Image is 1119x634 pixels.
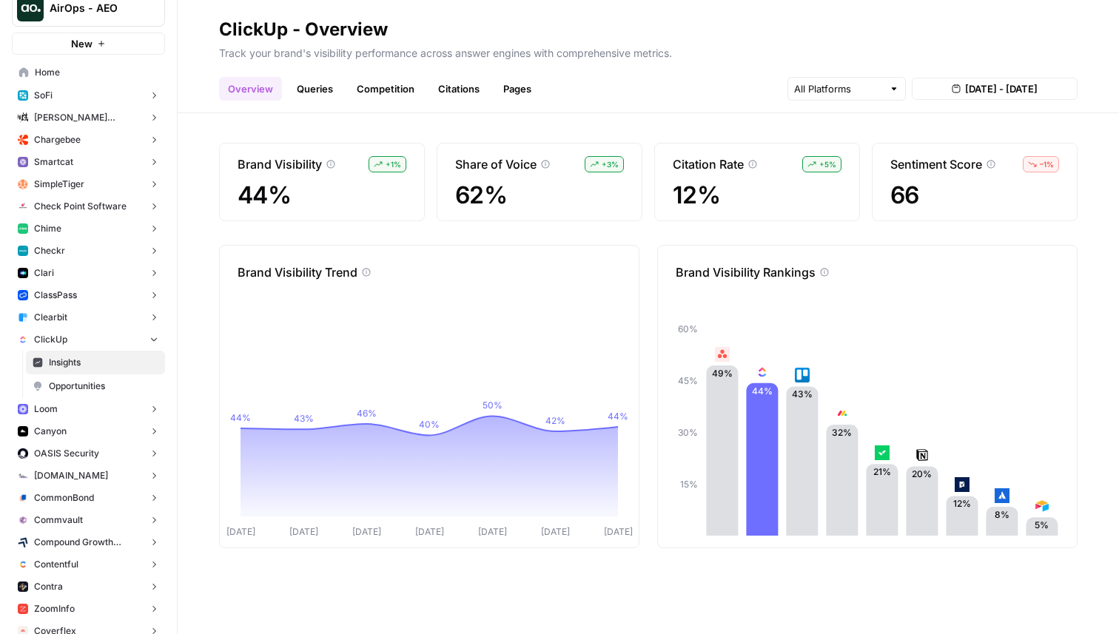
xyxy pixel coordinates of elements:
p: Share of Voice [455,155,537,173]
img: dsapf59eflvgghzeeaxzhlzx3epe [795,368,810,382]
text: 49% [712,368,733,379]
span: Clari [34,266,54,280]
button: SoFi [12,84,165,107]
img: 2ud796hvc3gw7qwjscn75txc5abr [18,559,28,570]
span: CommonBond [34,491,94,505]
button: Loom [12,398,165,420]
span: [DATE] - [DATE] [965,81,1038,96]
a: Home [12,61,165,84]
a: Queries [288,77,342,101]
tspan: [DATE] [352,526,381,537]
button: Smartcat [12,151,165,173]
p: Citation Rate [673,155,744,173]
span: Contra [34,580,63,593]
button: Commvault [12,509,165,531]
tspan: [DATE] [289,526,318,537]
button: ZoomInfo [12,598,165,620]
span: Home [35,66,158,79]
span: Smartcat [34,155,73,169]
button: SimpleTiger [12,173,165,195]
tspan: [DATE] [541,526,570,537]
tspan: [DATE] [226,526,255,537]
img: hcm4s7ic2xq26rsmuray6dv1kquq [18,604,28,614]
tspan: 42% [545,415,565,426]
tspan: 43% [294,413,314,424]
span: [PERSON_NAME] [PERSON_NAME] at Work [34,111,143,124]
button: [DOMAIN_NAME] [12,465,165,487]
img: epy4fo69a9rz1g6q3a4oirnsin7t [915,448,930,462]
img: apu0vsiwfa15xu8z64806eursjsk [18,90,28,101]
button: Check Point Software [12,195,165,217]
tspan: 40% [419,419,440,430]
span: Clearbit [34,311,67,324]
img: h6qlr8a97mop4asab8l5qtldq2wv [18,268,28,278]
img: rr7q0m0nqendf4oep9a7lrlsbqj4 [1035,499,1049,513]
button: Clearbit [12,306,165,328]
img: azd67o9nw473vll9dbscvlvo9wsn [18,581,28,592]
img: 5cuav38ea7ik6bml9bibikyvs1ka [955,477,970,492]
button: Checkr [12,240,165,262]
span: AirOps - AEO [50,1,139,16]
img: rkye1xl29jr3pw1t320t03wecljb [18,157,28,167]
img: 78cr82s63dt93a7yj2fue7fuqlci [18,246,28,256]
text: 8% [995,509,1009,520]
a: Pages [494,77,540,101]
img: fr92439b8i8d8kixz6owgxh362ib [18,312,28,323]
text: 20% [912,468,932,479]
button: Canyon [12,420,165,442]
text: 44% [752,385,773,397]
text: 21% [873,466,891,477]
img: nyvnio03nchgsu99hj5luicuvesv [755,365,770,380]
span: 12% [673,182,841,209]
button: [DATE] - [DATE] [912,78,1078,100]
a: Competition [348,77,423,101]
a: Opportunities [26,374,165,398]
a: Citations [429,77,488,101]
span: Canyon [34,425,67,438]
button: CommonBond [12,487,165,509]
span: [DOMAIN_NAME] [34,469,108,482]
button: OASIS Security [12,442,165,465]
span: + 3 % [602,158,619,170]
span: Chime [34,222,61,235]
span: + 5 % [819,158,836,170]
button: Chime [12,217,165,240]
button: Chargebee [12,129,165,151]
div: ClickUp - Overview [219,18,388,41]
img: k09s5utkby11dt6rxf2w9zgb46r0 [18,471,28,481]
span: – 1 % [1040,158,1054,170]
img: li8d5ttnro2voqnqabfqcnxcmgof [715,347,730,362]
span: Check Point Software [34,200,127,213]
img: wev6amecshr6l48lvue5fy0bkco1 [18,404,28,414]
text: 43% [792,388,813,399]
span: Chargebee [34,133,81,146]
tspan: 15% [680,479,698,490]
tspan: 46% [357,408,377,419]
tspan: 50% [483,399,503,411]
span: 66 [890,182,1059,209]
text: 5% [1035,519,1049,530]
span: ClassPass [34,289,77,302]
text: 32% [832,427,852,438]
img: hlg0wqi1id4i6sbxkcpd2tyblcaw [18,179,28,189]
tspan: 44% [230,412,251,423]
span: Checkr [34,244,65,257]
p: Track your brand's visibility performance across answer engines with comprehensive metrics. [219,41,1078,61]
tspan: [DATE] [604,526,633,537]
img: jkhkcar56nid5uw4tq7euxnuco2o [18,135,28,145]
button: ClassPass [12,284,165,306]
span: 62% [455,182,624,209]
tspan: 45% [678,375,698,386]
a: Overview [219,77,282,101]
span: Commvault [34,513,83,527]
img: red1k5sizbc2zfjdzds8kz0ky0wq [18,448,28,459]
a: Insights [26,351,165,374]
tspan: 30% [678,427,698,438]
span: SoFi [34,89,53,102]
span: Contentful [34,558,78,571]
img: gddfodh0ack4ddcgj10xzwv4nyos [18,201,28,212]
button: Compound Growth Marketing [12,531,165,553]
img: 0idox3onazaeuxox2jono9vm549w [18,426,28,436]
p: Sentiment Score [890,155,982,173]
button: Contra [12,576,165,598]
